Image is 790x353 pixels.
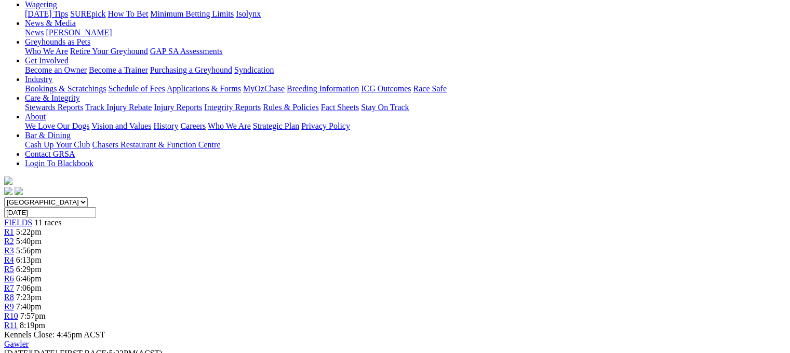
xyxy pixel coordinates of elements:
a: R4 [4,255,14,264]
div: Greyhounds as Pets [25,47,786,56]
div: Care & Integrity [25,103,786,112]
a: Minimum Betting Limits [150,9,234,18]
a: [DATE] Tips [25,9,68,18]
span: 5:40pm [16,237,42,246]
a: Syndication [234,65,274,74]
a: R5 [4,265,14,274]
a: GAP SA Assessments [150,47,223,56]
a: Track Injury Rebate [85,103,152,112]
div: Get Involved [25,65,786,75]
a: Vision and Values [91,121,151,130]
img: twitter.svg [15,187,23,195]
a: Industry [25,75,52,84]
a: Stewards Reports [25,103,83,112]
img: facebook.svg [4,187,12,195]
span: 11 races [34,218,61,227]
span: 7:23pm [16,293,42,302]
a: About [25,112,46,121]
a: FIELDS [4,218,32,227]
a: Applications & Forms [167,84,241,93]
a: R7 [4,283,14,292]
span: 8:19pm [20,321,45,330]
img: logo-grsa-white.png [4,177,12,185]
a: Breeding Information [287,84,359,93]
a: We Love Our Dogs [25,121,89,130]
a: Injury Reports [154,103,202,112]
a: R3 [4,246,14,255]
a: Schedule of Fees [108,84,165,93]
a: Who We Are [25,47,68,56]
div: Bar & Dining [25,140,786,150]
a: Bar & Dining [25,131,71,140]
a: Care & Integrity [25,93,80,102]
a: R2 [4,237,14,246]
div: Industry [25,84,786,93]
a: [PERSON_NAME] [46,28,112,37]
a: Bookings & Scratchings [25,84,106,93]
a: Greyhounds as Pets [25,37,90,46]
a: Rules & Policies [263,103,319,112]
a: Contact GRSA [25,150,75,158]
span: 6:46pm [16,274,42,283]
a: Privacy Policy [301,121,350,130]
a: SUREpick [70,9,105,18]
a: Integrity Reports [204,103,261,112]
a: Stay On Track [361,103,409,112]
a: How To Bet [108,9,149,18]
a: Purchasing a Greyhound [150,65,232,74]
span: 6:13pm [16,255,42,264]
span: 7:57pm [20,311,46,320]
div: Wagering [25,9,786,19]
a: MyOzChase [243,84,285,93]
a: R8 [4,293,14,302]
a: Login To Blackbook [25,159,93,168]
span: Kennels Close: 4:45pm ACST [4,330,105,339]
a: Race Safe [413,84,446,93]
a: Gawler [4,340,29,348]
a: Chasers Restaurant & Function Centre [92,140,220,149]
a: Get Involved [25,56,69,65]
a: Retire Your Greyhound [70,47,148,56]
a: News [25,28,44,37]
a: Become a Trainer [89,65,148,74]
a: R10 [4,311,18,320]
input: Select date [4,207,96,218]
span: 5:22pm [16,227,42,236]
a: Who We Are [208,121,251,130]
a: Fact Sheets [321,103,359,112]
a: Strategic Plan [253,121,299,130]
a: History [153,121,178,130]
span: 7:40pm [16,302,42,311]
a: R9 [4,302,14,311]
a: R1 [4,227,14,236]
span: 7:06pm [16,283,42,292]
a: R11 [4,321,18,330]
div: About [25,121,786,131]
a: R6 [4,274,14,283]
a: News & Media [25,19,76,28]
a: Become an Owner [25,65,87,74]
a: Isolynx [236,9,261,18]
a: ICG Outcomes [361,84,411,93]
span: 6:29pm [16,265,42,274]
a: Cash Up Your Club [25,140,90,149]
div: News & Media [25,28,786,37]
a: Careers [180,121,206,130]
span: 5:56pm [16,246,42,255]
